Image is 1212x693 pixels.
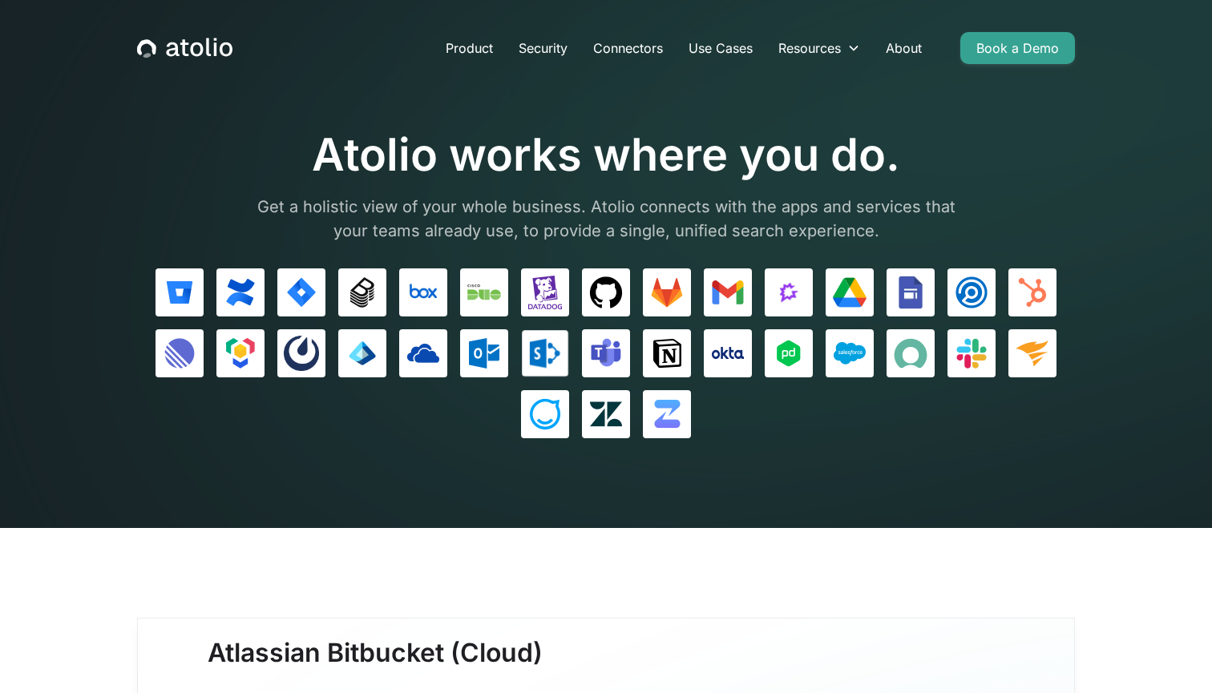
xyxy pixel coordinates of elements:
[433,32,506,64] a: Product
[766,32,873,64] div: Resources
[580,32,676,64] a: Connectors
[245,195,967,243] p: Get a holistic view of your whole business. Atolio connects with the apps and services that your ...
[960,32,1075,64] a: Book a Demo
[137,38,232,58] a: home
[873,32,935,64] a: About
[676,32,766,64] a: Use Cases
[1132,616,1212,693] iframe: Chat Widget
[506,32,580,64] a: Security
[778,38,841,58] div: Resources
[245,128,967,182] h1: Atolio works where you do.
